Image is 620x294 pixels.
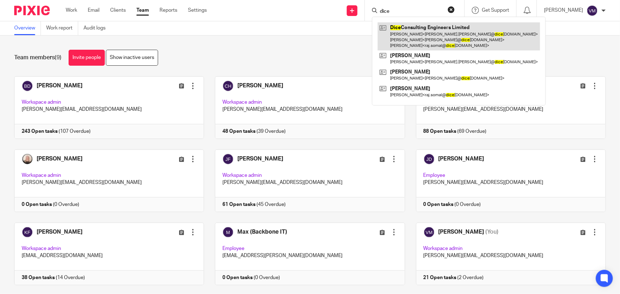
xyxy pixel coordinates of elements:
a: Overview [14,21,41,35]
img: svg%3E [587,5,598,16]
span: (9) [55,55,61,60]
input: Search [379,9,443,15]
a: Team [136,7,149,14]
a: Work report [46,21,78,35]
a: Invite people [69,50,105,66]
a: Show inactive users [106,50,158,66]
a: Email [88,7,99,14]
button: Clear [448,6,455,13]
a: Clients [110,7,126,14]
a: Settings [188,7,207,14]
img: Pixie [14,6,50,15]
a: Audit logs [83,21,111,35]
a: Work [66,7,77,14]
h1: Team members [14,54,61,61]
p: [PERSON_NAME] [544,7,583,14]
span: Get Support [482,8,509,13]
a: Reports [160,7,177,14]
